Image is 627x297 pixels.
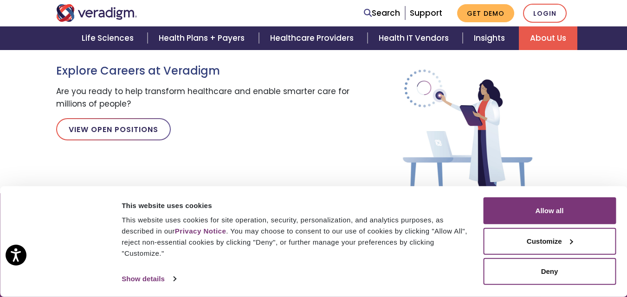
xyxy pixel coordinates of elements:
a: Show details [122,272,175,286]
a: About Us [519,26,577,50]
a: View Open Positions [56,118,171,140]
a: Life Sciences [71,26,148,50]
a: Health IT Vendors [368,26,463,50]
div: This website uses cookies [122,200,472,211]
div: This website uses cookies for site operation, security, personalization, and analytics purposes, ... [122,215,472,259]
a: Search [364,7,400,19]
a: Login [523,4,567,23]
button: Allow all [483,197,616,224]
a: Get Demo [457,4,514,22]
p: Are you ready to help transform healthcare and enable smarter care for millions of people? [56,85,351,110]
h3: Explore Careers at Veradigm [56,64,351,78]
a: Insights [463,26,519,50]
a: Support [410,7,442,19]
button: Customize [483,227,616,254]
button: Deny [483,258,616,285]
a: Health Plans + Payers [148,26,259,50]
a: Privacy Notice [175,227,226,235]
img: Veradigm logo [56,4,137,22]
a: Healthcare Providers [259,26,368,50]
